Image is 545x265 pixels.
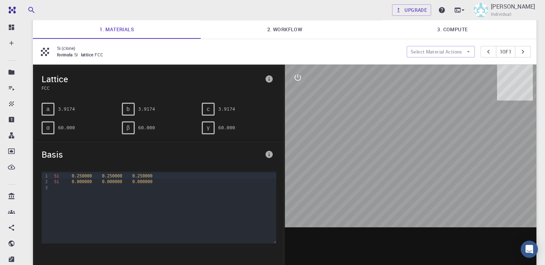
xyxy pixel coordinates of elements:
[46,125,49,131] span: α
[138,121,155,134] pre: 60.000
[57,52,74,57] span: formula
[218,103,235,115] pre: 3.9174
[491,11,511,18] span: Individual
[369,20,536,39] a: 3. Compute
[201,20,368,39] a: 2. Workflow
[42,179,49,185] div: 2
[481,46,531,57] div: pager
[95,52,106,57] span: FCC
[42,149,262,160] span: Basis
[207,106,210,112] span: c
[57,45,401,51] p: Si (clone)
[392,4,431,16] a: Upgrade
[72,179,92,184] span: 0.000000
[42,173,49,179] div: 1
[138,103,155,115] pre: 3.9174
[207,125,210,131] span: γ
[81,52,95,57] span: lattice
[132,179,152,184] span: 0.000000
[491,2,535,11] p: [PERSON_NAME]
[102,179,122,184] span: 0.000000
[126,106,130,112] span: b
[262,147,276,162] button: info
[42,73,262,85] span: Lattice
[407,46,475,57] button: Select Material Actions
[58,103,75,115] pre: 3.9174
[6,6,16,14] img: logo
[47,106,50,112] span: a
[74,52,81,57] span: Si
[33,20,201,39] a: 1. Materials
[132,173,152,178] span: 0.250000
[262,72,276,86] button: info
[54,179,59,184] span: Si
[102,173,122,178] span: 0.250000
[126,125,130,131] span: β
[521,241,538,258] div: Open Intercom Messenger
[72,173,92,178] span: 0.250000
[58,121,75,134] pre: 60.000
[42,185,49,191] div: 3
[42,85,262,91] span: FCC
[474,3,488,17] img: houssem eddine bouabid
[11,5,46,11] span: Assistance
[54,173,59,178] span: Si
[218,121,235,134] pre: 60.000
[496,46,516,57] button: 1of1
